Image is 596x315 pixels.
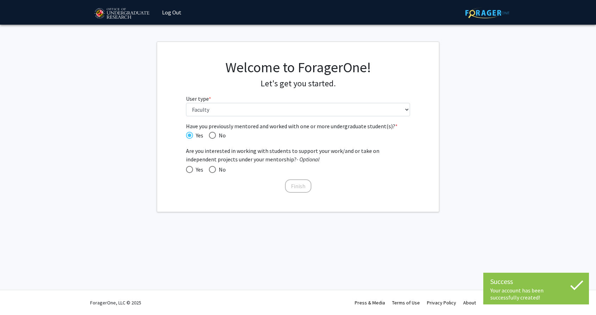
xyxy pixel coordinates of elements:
[392,299,420,306] a: Terms of Use
[193,131,203,140] span: Yes
[90,290,141,315] div: ForagerOne, LLC © 2025
[193,165,203,174] span: Yes
[463,299,476,306] a: About
[186,122,410,130] span: Have you previously mentored and worked with one or more undergraduate student(s)?
[186,94,211,103] label: User type
[490,287,582,301] div: Your account has been successfully created!
[186,79,410,89] h4: Let's get you started.
[92,5,151,23] img: University of Maryland Logo
[483,299,506,306] a: Contact Us
[355,299,385,306] a: Press & Media
[490,276,582,287] div: Success
[5,283,30,310] iframe: Chat
[216,131,226,140] span: No
[297,156,319,163] i: - Optional
[186,147,410,163] span: Are you interested in working with students to support your work/and or take on independent proje...
[216,165,226,174] span: No
[285,179,311,193] button: Finish
[186,59,410,76] h1: Welcome to ForagerOne!
[465,7,509,18] img: ForagerOne Logo
[427,299,456,306] a: Privacy Policy
[186,130,410,140] mat-radio-group: Have you previously mentored and worked with one or more undergraduate student(s)?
